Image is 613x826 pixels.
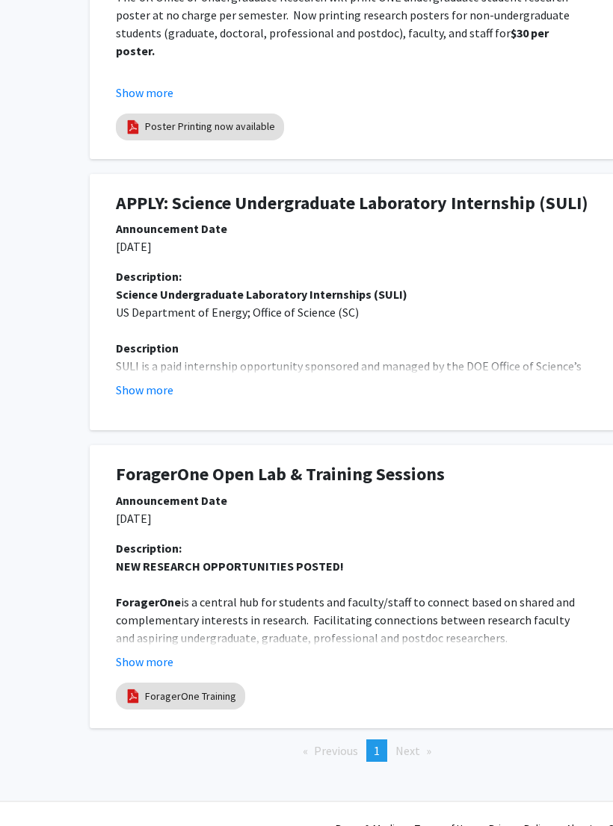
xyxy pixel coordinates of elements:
p: SULI is a paid internship opportunity sponsored and managed by the DOE Office of Science’s Office... [116,358,589,483]
p: US Department of Energy; Office of Science (SC) [116,304,589,322]
a: ForagerOne Training [145,689,236,705]
span: 1 [374,744,380,759]
h1: APPLY: Science Undergraduate Laboratory Internship (SULI) [116,193,589,215]
div: Description: [116,268,589,286]
strong: Science Undergraduate Laboratory Internships (SULI) [116,288,407,302]
img: pdf_icon.png [125,689,141,705]
button: Show more [116,84,173,102]
iframe: Chat [11,759,64,815]
p: [DATE] [116,510,589,528]
span: Next [395,744,420,759]
strong: Description [116,341,179,356]
img: pdf_icon.png [125,119,141,136]
p: [DATE] [116,238,589,256]
div: Announcement Date [116,492,589,510]
strong: $30 per poster. [116,26,551,59]
button: Show more [116,382,173,400]
div: Description: [116,540,589,558]
strong: NEW RESEARCH OPPORTUNITIES POSTED! [116,559,344,574]
strong: ForagerOne [116,595,181,610]
div: Announcement Date [116,220,589,238]
button: Show more [116,653,173,671]
a: Poster Printing now available [145,119,275,135]
p: is a central hub for students and faculty/staff to connect based on shared and complementary inte... [116,594,589,648]
h1: ForagerOne Open Lab & Training Sessions [116,465,589,486]
span: Previous [314,744,358,759]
